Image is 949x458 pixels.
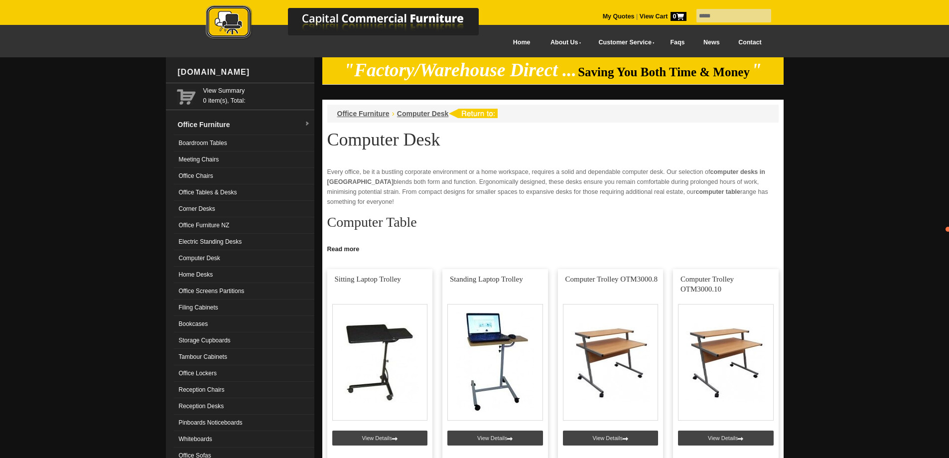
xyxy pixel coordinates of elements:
p: Every office, be it a bustling corporate environment or a home workspace, requires a solid and de... [327,167,779,207]
img: return to [448,109,498,118]
strong: computer table [695,188,740,195]
a: Bookcases [174,316,314,332]
h1: Computer Desk [327,130,779,149]
a: Electric Standing Desks [174,234,314,250]
strong: computer table [331,241,376,248]
a: Filing Cabinets [174,300,314,316]
img: Capital Commercial Furniture Logo [178,5,527,41]
em: " [751,60,762,80]
li: › [392,109,395,119]
a: Reception Chairs [174,382,314,398]
span: 0 item(s), Total: [203,86,310,104]
a: Tambour Cabinets [174,349,314,365]
a: Computer Desk [174,250,314,267]
a: Storage Cupboards [174,332,314,349]
a: Meeting Chairs [174,152,314,168]
a: View Cart0 [638,13,686,20]
strong: View Cart [640,13,686,20]
p: A is more than just a place to house your computer; it's where ideas come to life. At Capital Com... [327,240,779,270]
div: [DOMAIN_NAME] [174,57,314,87]
a: Office Furniture NZ [174,217,314,234]
span: 0 [671,12,686,21]
a: About Us [540,31,587,54]
a: Office Tables & Desks [174,184,314,201]
a: Corner Desks [174,201,314,217]
h2: Computer Table [327,215,779,230]
span: Saving You Both Time & Money [578,65,750,79]
a: Office Chairs [174,168,314,184]
a: Pinboards Noticeboards [174,415,314,431]
em: "Factory/Warehouse Direct ... [344,60,576,80]
a: Office Screens Partitions [174,283,314,300]
a: Faqs [661,31,694,54]
a: Boardroom Tables [174,135,314,152]
a: Reception Desks [174,398,314,415]
a: My Quotes [603,13,635,20]
a: Computer Desk [397,110,448,118]
img: dropdown [304,121,310,127]
a: Contact [729,31,771,54]
a: Office Lockers [174,365,314,382]
a: Customer Service [587,31,661,54]
a: Click to read more [322,242,784,254]
a: Home Desks [174,267,314,283]
a: Capital Commercial Furniture Logo [178,5,527,44]
a: Whiteboards [174,431,314,448]
a: News [694,31,729,54]
a: Office Furniture [337,110,390,118]
a: View Summary [203,86,310,96]
a: Office Furnituredropdown [174,115,314,135]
